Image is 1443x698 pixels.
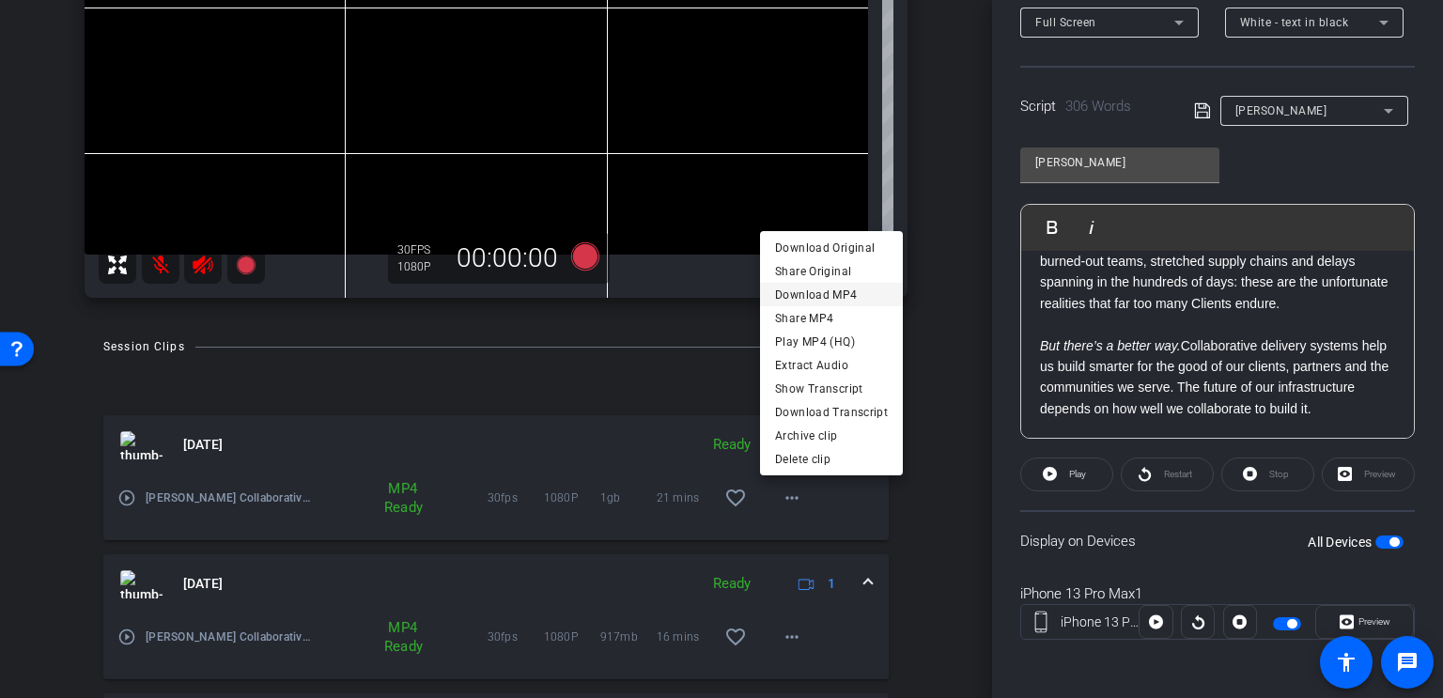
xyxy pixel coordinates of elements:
span: Download MP4 [775,283,888,305]
span: Archive clip [775,424,888,446]
span: Download Transcript [775,400,888,423]
span: Delete clip [775,447,888,470]
span: Play MP4 (HQ) [775,330,888,352]
span: Download Original [775,236,888,258]
span: Extract Audio [775,353,888,376]
span: Share MP4 [775,306,888,329]
span: Share Original [775,259,888,282]
span: Show Transcript [775,377,888,399]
